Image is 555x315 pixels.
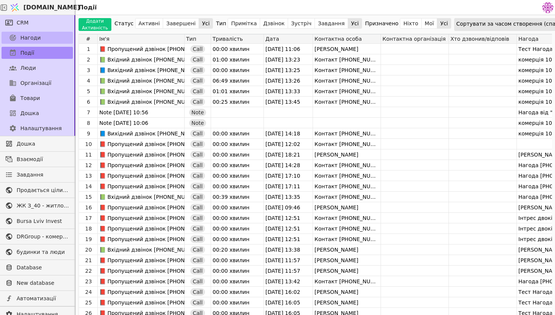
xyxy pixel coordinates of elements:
div: 📕 Пропущений дзвінок [PHONE_NUMBER] [99,181,184,191]
div: 17 [80,213,97,223]
div: 📕 Пропущений дзвінок [PHONE_NUMBER] [99,255,184,265]
button: Примітка [228,18,260,29]
div: 📗 Вхідний дзвінок [PHONE_NUMBER] [99,97,184,107]
span: Call [193,299,202,306]
span: Організації [20,79,51,87]
div: 📕 Пропущений дзвінок [PHONE_NUMBER] [99,287,184,297]
div: 📗 Вхідний дзвінок [PHONE_NUMBER] [99,75,184,86]
div: 18 [80,223,97,234]
div: 00:00 хвилин [211,255,264,266]
span: ЖК З_40 - житлова та комерційна нерухомість класу Преміум [17,202,69,210]
div: Тип [216,18,226,29]
div: 19 [80,234,97,244]
span: Call [193,278,202,285]
span: Call [193,66,202,74]
div: [DATE] 16:02 [264,287,313,297]
div: Статус [114,18,134,29]
div: [PERSON_NAME] [313,202,381,213]
a: Дошка [2,107,73,119]
div: 00:00 хвилин [211,139,264,149]
button: Мої [422,18,438,29]
img: Logo [9,0,20,15]
div: Note [DATE] 10:56 [99,107,184,117]
span: Call [193,172,202,180]
div: 00:00 хвилин [211,44,264,54]
div: [DATE] 13:35 [264,192,313,202]
a: Товари [2,92,73,104]
div: [PERSON_NAME] [313,255,381,266]
div: 📕 Пропущений дзвінок [PHONE_NUMBER] [99,171,184,181]
div: 11 [80,149,97,160]
div: [DATE] 13:23 [264,54,313,65]
div: [DATE] 17:11 [264,181,313,192]
div: [PERSON_NAME] [313,297,381,308]
span: Call [193,267,202,275]
span: CRM [17,19,29,27]
span: Call [193,288,202,296]
span: Контактна організація [382,36,446,42]
div: 00:00 хвилин [211,213,264,223]
span: будинки та люди [17,248,69,256]
span: Люди [20,64,36,72]
div: 00:00 хвилин [211,276,264,287]
div: 12 [80,160,97,171]
div: 16 [80,202,97,213]
span: Bursa Lviv Invest [17,217,69,225]
span: Call [193,225,202,232]
div: [DATE] 17:10 [264,171,313,181]
button: Завершені [163,18,199,29]
div: [PERSON_NAME] [313,244,381,255]
div: [DATE] 13:42 [264,276,313,287]
img: 137b5da8a4f5046b86490006a8dec47a [542,2,553,13]
div: Контакт [PHONE_NUMBER] [313,181,381,192]
button: Зустріч [288,18,315,29]
div: 📕 Пропущений дзвінок [PHONE_NUMBER] [99,276,184,286]
div: 21 [80,255,97,266]
span: Дошка [20,109,39,117]
div: 00:00 хвилин [211,65,264,75]
div: 00:00 хвилин [211,234,264,244]
span: Дата [265,36,279,42]
span: Дошка [17,140,69,148]
span: Автоматизації [17,295,69,303]
span: [DOMAIN_NAME] [23,3,80,12]
span: Call [193,257,202,264]
div: 22 [80,266,97,276]
div: 15 [80,192,97,202]
a: Завдання [2,169,73,181]
a: Продається цілий будинок [PERSON_NAME] нерухомість [2,184,73,196]
div: [DATE] 11:57 [264,255,313,266]
div: Контакт [PHONE_NUMBER] [313,234,381,244]
div: [PERSON_NAME] [313,149,381,160]
div: 00:00 хвилин [211,297,264,308]
div: Контакт [PHONE_NUMBER] [313,160,381,171]
div: 📕 Пропущений дзвінок [PHONE_NUMBER] [99,44,184,54]
div: Контакт [PHONE_NUMBER] [313,65,381,75]
span: Call [193,140,202,148]
a: ЖК З_40 - житлова та комерційна нерухомість класу Преміум [2,200,73,212]
span: Call [193,45,202,53]
span: Call [193,77,202,85]
span: Call [193,98,202,106]
button: Усі [199,18,213,29]
div: [DATE] 13:25 [264,65,313,75]
span: Call [193,151,202,158]
div: Контакт [PHONE_NUMBER] [313,139,381,149]
div: 4 [80,75,97,86]
div: # [79,34,98,43]
div: 📕 Пропущений дзвінок [PHONE_NUMBER] [99,213,184,223]
span: Завдання [17,171,43,179]
div: [DATE] 12:02 [264,139,313,149]
div: Контакт [PHONE_NUMBER] [313,171,381,181]
div: Контакт [PHONE_NUMBER] [313,192,381,202]
div: 13 [80,171,97,181]
div: 6 [80,97,97,107]
div: [DATE] 16:05 [264,297,313,308]
div: [DATE] 14:18 [264,128,313,139]
button: Дзвінок [260,18,288,29]
span: Call [193,88,202,95]
div: 20 [80,244,97,255]
div: 00:00 хвилин [211,181,264,192]
a: Налаштування [2,122,73,134]
div: 📕 Пропущений дзвінок [PHONE_NUMBER] [99,234,184,244]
